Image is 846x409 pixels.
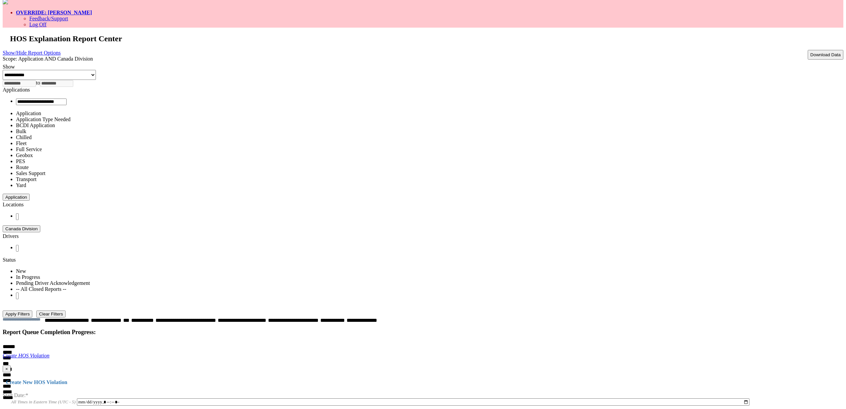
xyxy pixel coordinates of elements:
span: New [16,268,26,274]
label: Show [3,64,15,70]
li: Application Type Needed [16,116,843,122]
button: Change Filter Options [3,310,32,317]
li: Geobox [16,152,843,158]
span: to [36,80,40,86]
li: Sales Support [16,170,843,176]
li: BCDI Application [16,122,843,128]
a: Feedback/Support [29,16,68,21]
label: Status [3,257,16,263]
span: -- All Closed Reports -- [16,286,66,292]
button: Download Data [808,50,843,60]
span: In Progress [16,274,40,280]
label: Locations [3,202,24,207]
button: Canada Division [3,225,40,232]
li: Route [16,164,843,170]
li: Fleet [16,140,843,146]
label: Applications [3,87,30,93]
a: Create HOS Violation [3,353,49,358]
a: Log Off [29,22,47,27]
h2: HOS Explanation Report Center [10,34,843,43]
li: Full Service [16,146,843,152]
span: Pending Driver Acknowledgement [16,280,90,286]
label: Drivers [3,233,19,239]
li: Application [16,110,843,116]
li: Transport [16,176,843,182]
a: OVERRIDE: [PERSON_NAME] [16,10,92,15]
a: Show/Hide Report Options [3,48,61,57]
label: Start Date:* [3,384,28,398]
li: PES [16,158,843,164]
button: Change Filter Options [36,310,66,317]
h4: Create New HOS Violation [3,379,843,385]
button: Application [3,194,30,201]
button: × [3,365,11,372]
span: Scope: Application AND Canada Division [3,56,93,62]
span: All Times in Eastern Time (UTC - 5) [11,399,76,404]
li: Chilled [16,134,843,140]
li: Bulk [16,128,843,134]
h4: Report Queue Completion Progress: [3,329,843,336]
li: Yard [16,182,843,188]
